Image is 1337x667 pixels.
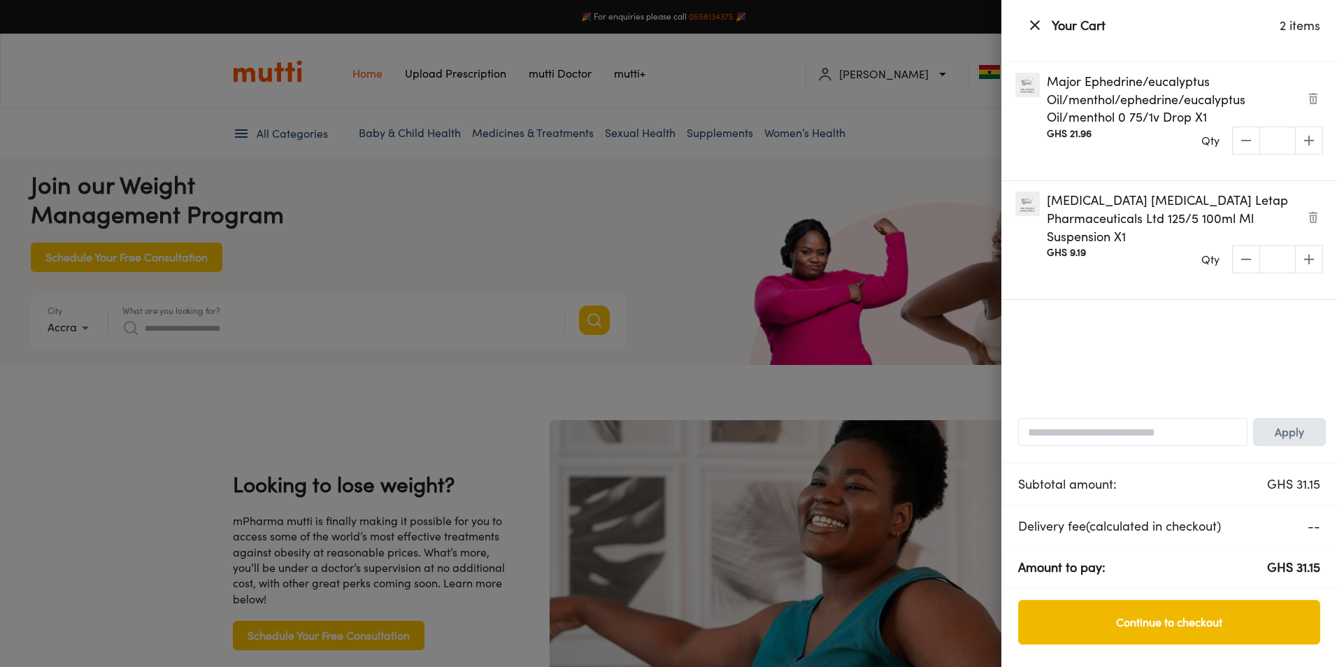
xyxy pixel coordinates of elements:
[1295,127,1323,155] span: increase
[1267,475,1320,494] p: GHS 31.15
[1018,558,1106,577] p: Amount to pay:
[1015,73,1040,97] img: Major Ephedrine/eucalyptus Oil/menthol/ephedrine/eucalyptus Oil/menthol 0 75/1v Drop X1
[1047,127,1092,170] div: GHS 21.96
[1018,600,1320,645] button: Continue to checkout
[1267,558,1320,577] p: GHS 31.15
[1015,192,1040,216] img: Flucloxacillin Flucloxacillin Letap Pharmaceuticals Ltd 125/5 100ml Ml Suspension X1
[1295,245,1323,273] span: increase
[1052,16,1106,35] p: Your Cart
[1047,73,1296,127] p: Major Ephedrine/eucalyptus Oil/menthol/ephedrine/eucalyptus Oil/menthol 0 75/1v Drop X1
[1047,245,1086,289] div: GHS 9.19
[1201,251,1220,268] p: Qty
[1047,192,1296,245] p: [MEDICAL_DATA] [MEDICAL_DATA] Letap Pharmaceuticals Ltd 125/5 100ml Ml Suspension X1
[1018,517,1275,536] p: Delivery fee (calculated in checkout)
[1201,132,1220,149] p: Qty
[1308,93,1319,104] img: Remove Product
[1033,612,1306,632] span: Continue to checkout
[1018,475,1117,494] p: Subtotal amount:
[1308,517,1320,536] p: --
[1308,212,1319,223] img: Remove Product
[1280,16,1320,35] p: 2 items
